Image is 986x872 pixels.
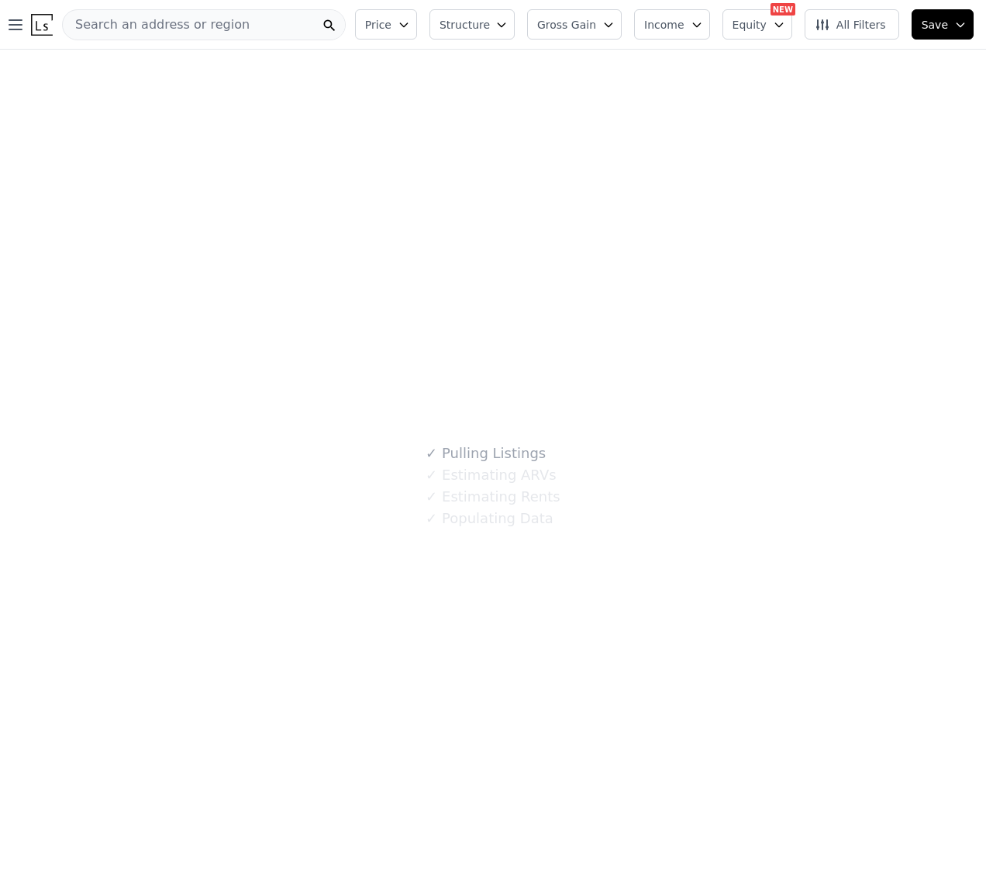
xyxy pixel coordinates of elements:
span: All Filters [815,17,886,33]
button: Price [355,9,417,40]
span: Save [922,17,948,33]
div: Estimating ARVs [426,464,556,486]
span: Gross Gain [537,17,596,33]
div: Populating Data [426,508,553,529]
span: ✓ [426,489,437,505]
div: NEW [771,3,795,16]
span: Income [644,17,684,33]
button: Income [634,9,710,40]
span: ✓ [426,467,437,483]
span: ✓ [426,511,437,526]
img: Lotside [31,14,53,36]
button: Equity [722,9,792,40]
span: ✓ [426,446,437,461]
span: Structure [440,17,489,33]
button: All Filters [805,9,899,40]
button: Gross Gain [527,9,622,40]
span: Equity [733,17,767,33]
button: Save [912,9,974,40]
div: Pulling Listings [426,443,546,464]
span: Search an address or region [63,16,250,34]
button: Structure [429,9,515,40]
div: Estimating Rents [426,486,560,508]
span: Price [365,17,391,33]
